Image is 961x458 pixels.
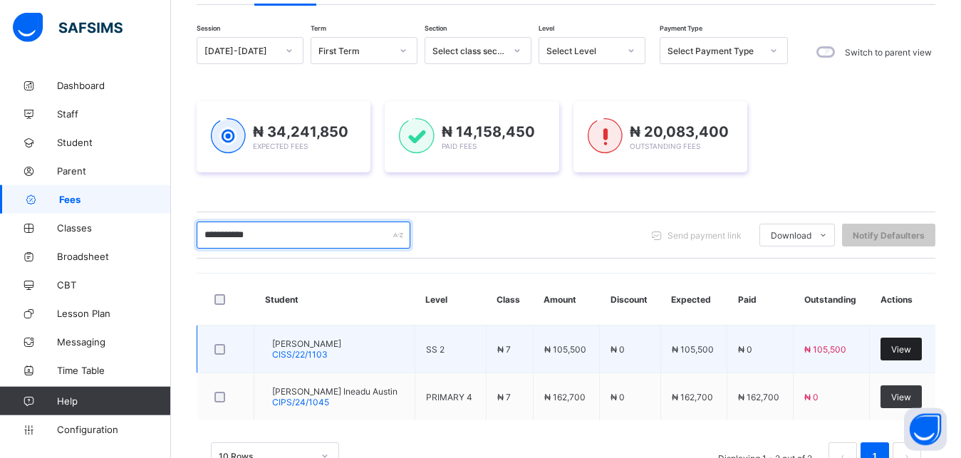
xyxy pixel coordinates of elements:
[272,386,398,397] span: [PERSON_NAME] Ineadu Austin
[611,392,625,402] span: ₦ 0
[272,349,328,360] span: CISS/22/1103
[204,46,277,56] div: [DATE]-[DATE]
[497,392,511,402] span: ₦ 7
[660,24,702,32] span: Payment Type
[771,230,811,241] span: Download
[738,344,752,355] span: ₦ 0
[57,365,171,376] span: Time Table
[672,344,714,355] span: ₦ 105,500
[533,274,600,326] th: Amount
[272,338,341,349] span: [PERSON_NAME]
[59,194,171,205] span: Fees
[426,392,472,402] span: PRIMARY 4
[546,46,619,56] div: Select Level
[667,46,762,56] div: Select Payment Type
[253,142,308,150] span: Expected Fees
[57,222,171,234] span: Classes
[442,123,535,140] span: ₦ 14,158,450
[197,24,220,32] span: Session
[660,274,727,326] th: Expected
[870,274,935,326] th: Actions
[399,118,434,154] img: paid-1.3eb1404cbcb1d3b736510a26bbfa3ccb.svg
[57,395,170,407] span: Help
[544,344,586,355] span: ₦ 105,500
[318,46,391,56] div: First Term
[727,274,794,326] th: Paid
[804,392,819,402] span: ₦ 0
[57,424,170,435] span: Configuration
[57,108,171,120] span: Staff
[432,46,505,56] div: Select class section
[272,397,329,407] span: CIPS/24/1045
[667,230,742,241] span: Send payment link
[57,308,171,319] span: Lesson Plan
[853,230,925,241] span: Notify Defaulters
[486,274,533,326] th: Class
[425,24,447,32] span: Section
[611,344,625,355] span: ₦ 0
[311,24,326,32] span: Term
[254,274,415,326] th: Student
[426,344,445,355] span: SS 2
[845,47,932,58] label: Switch to parent view
[539,24,554,32] span: Level
[588,118,623,154] img: outstanding-1.146d663e52f09953f639664a84e30106.svg
[211,118,246,154] img: expected-1.03dd87d44185fb6c27cc9b2570c10499.svg
[442,142,477,150] span: Paid Fees
[57,279,171,291] span: CBT
[13,13,123,43] img: safsims
[57,80,171,91] span: Dashboard
[672,392,713,402] span: ₦ 162,700
[804,344,846,355] span: ₦ 105,500
[794,274,870,326] th: Outstanding
[415,274,486,326] th: Level
[600,274,660,326] th: Discount
[891,392,911,402] span: View
[544,392,586,402] span: ₦ 162,700
[630,142,700,150] span: Outstanding Fees
[253,123,348,140] span: ₦ 34,241,850
[738,392,779,402] span: ₦ 162,700
[630,123,729,140] span: ₦ 20,083,400
[904,408,947,451] button: Open asap
[57,165,171,177] span: Parent
[57,251,171,262] span: Broadsheet
[497,344,511,355] span: ₦ 7
[57,336,171,348] span: Messaging
[57,137,171,148] span: Student
[891,344,911,355] span: View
